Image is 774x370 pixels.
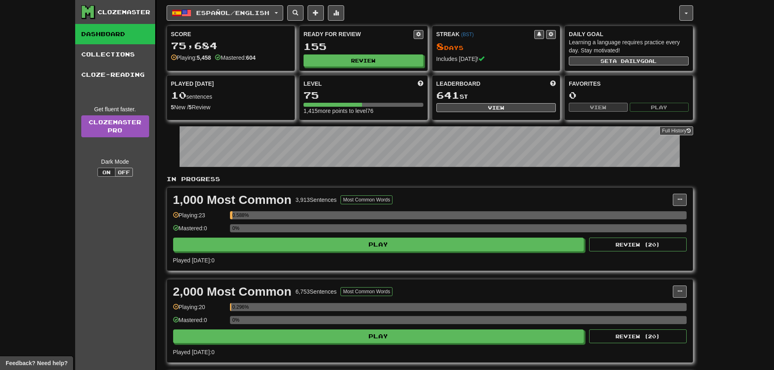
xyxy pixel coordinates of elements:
span: Played [DATE]: 0 [173,349,215,355]
div: Mastered: [215,54,256,62]
div: Streak [436,30,535,38]
button: View [569,103,628,112]
div: Playing: [171,54,211,62]
span: Level [304,80,322,88]
div: Day s [436,41,556,52]
div: Score [171,30,291,38]
span: Score more points to level up [418,80,423,88]
div: Playing: 23 [173,211,226,225]
div: 3,913 Sentences [295,196,336,204]
div: 2,000 Most Common [173,286,292,298]
div: 155 [304,41,423,52]
div: Get fluent faster. [81,105,149,113]
button: Search sentences [287,5,304,21]
strong: 604 [246,54,256,61]
button: Review [304,54,423,67]
div: 75 [304,90,423,100]
div: Mastered: 0 [173,316,226,329]
div: Dark Mode [81,158,149,166]
div: Favorites [569,80,689,88]
span: 8 [436,41,444,52]
div: 1,415 more points to level 76 [304,107,423,115]
span: This week in points, UTC [550,80,556,88]
button: Play [630,103,689,112]
div: Ready for Review [304,30,414,38]
a: ClozemasterPro [81,115,149,137]
span: a daily [613,58,640,64]
a: (BST) [461,32,474,37]
div: New / Review [171,103,291,111]
button: Off [115,168,133,177]
button: Español/English [167,5,283,21]
div: Learning a language requires practice every day. Stay motivated! [569,38,689,54]
button: Review (20) [589,238,687,251]
button: On [98,168,115,177]
a: Collections [75,44,155,65]
button: Play [173,238,584,251]
strong: 5,458 [197,54,211,61]
div: 1,000 Most Common [173,194,292,206]
button: Play [173,329,584,343]
button: More stats [328,5,344,21]
a: Cloze-Reading [75,65,155,85]
button: Seta dailygoal [569,56,689,65]
button: Review (20) [589,329,687,343]
div: Includes [DATE]! [436,55,556,63]
div: Clozemaster [98,8,150,16]
span: Español / English [196,9,269,16]
span: 641 [436,89,460,101]
div: 0 [569,90,689,100]
button: Add sentence to collection [308,5,324,21]
div: Playing: 20 [173,303,226,316]
span: Leaderboard [436,80,481,88]
button: Most Common Words [340,195,392,204]
div: sentences [171,90,291,101]
strong: 5 [171,104,174,110]
span: Played [DATE] [171,80,214,88]
div: 75,684 [171,41,291,51]
div: Mastered: 0 [173,224,226,238]
span: Played [DATE]: 0 [173,257,215,264]
a: Dashboard [75,24,155,44]
button: View [436,103,556,112]
strong: 5 [189,104,192,110]
span: Open feedback widget [6,359,67,367]
div: 6,753 Sentences [295,288,336,296]
span: 10 [171,89,186,101]
button: Most Common Words [340,287,392,296]
button: Full History [659,126,693,135]
div: st [436,90,556,101]
p: In Progress [167,175,693,183]
div: Daily Goal [569,30,689,38]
